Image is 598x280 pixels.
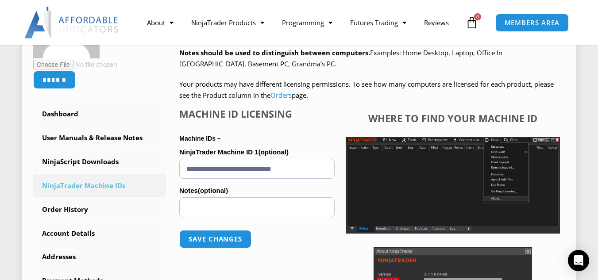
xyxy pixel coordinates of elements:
a: NinjaTrader Products [182,12,273,33]
a: Addresses [33,245,166,268]
span: (optional) [198,187,228,194]
strong: Notes should be used to distinguish between computers. [179,48,370,57]
a: Futures Trading [341,12,415,33]
a: NinjaScript Downloads [33,150,166,173]
a: Orders [270,91,292,100]
h4: Where to find your Machine ID [346,112,559,124]
a: User Manuals & Release Notes [33,127,166,150]
a: Programming [273,12,341,33]
a: NinjaTrader Machine IDs [33,174,166,197]
img: Screenshot 2025-01-17 1155544 | Affordable Indicators – NinjaTrader [346,137,559,234]
a: Reviews [415,12,458,33]
a: MEMBERS AREA [495,14,569,32]
a: 0 [452,10,491,35]
span: MEMBERS AREA [505,19,560,26]
div: Open Intercom Messenger [568,250,589,271]
span: 0 [474,13,481,20]
strong: Machine IDs – [179,135,220,142]
a: Account Details [33,222,166,245]
label: Notes [179,184,335,197]
nav: Menu [138,12,463,33]
span: Examples: Home Desktop, Laptop, Office In [GEOGRAPHIC_DATA], Basement PC, Grandma’s PC. [179,48,502,69]
button: Save changes [179,230,251,248]
label: NinjaTrader Machine ID 1 [179,146,335,159]
a: Dashboard [33,103,166,126]
span: Your products may have different licensing permissions. To see how many computers are licensed fo... [179,80,554,100]
h4: Machine ID Licensing [179,108,335,119]
a: About [138,12,182,33]
a: Order History [33,198,166,221]
span: (optional) [258,148,289,156]
img: LogoAI | Affordable Indicators – NinjaTrader [24,7,120,38]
